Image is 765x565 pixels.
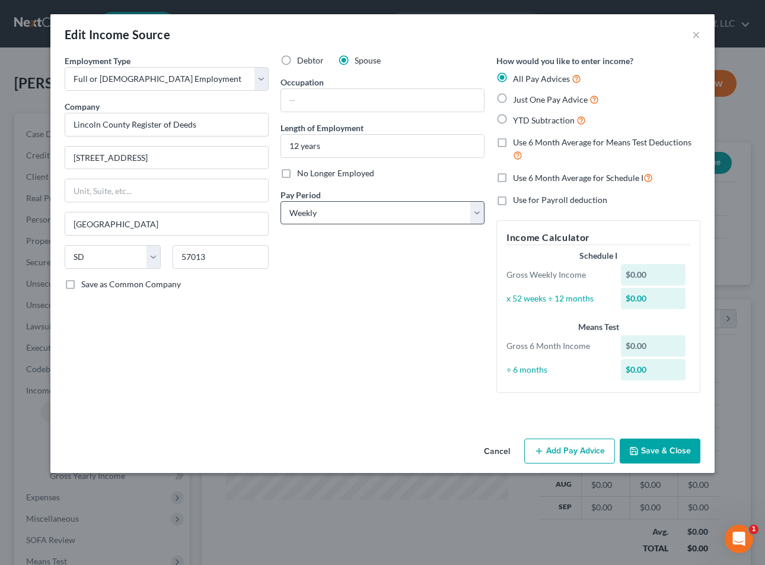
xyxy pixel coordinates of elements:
div: $0.00 [621,264,686,285]
span: Just One Pay Advice [513,94,588,104]
button: × [692,27,700,42]
input: -- [281,89,484,112]
div: x 52 weeks ÷ 12 months [501,293,615,304]
input: Enter zip... [173,245,269,269]
span: Spouse [355,55,381,65]
input: Enter address... [65,147,268,169]
label: Length of Employment [280,122,364,134]
span: Use 6 Month Average for Schedule I [513,173,643,183]
div: $0.00 [621,335,686,357]
span: YTD Subtraction [513,115,575,125]
span: Pay Period [280,190,321,200]
button: Add Pay Advice [524,439,615,464]
div: Gross 6 Month Income [501,340,615,352]
label: Occupation [280,76,324,88]
span: No Longer Employed [297,168,374,178]
span: Use 6 Month Average for Means Test Deductions [513,137,691,147]
div: $0.00 [621,288,686,309]
div: Means Test [506,321,690,333]
div: Gross Weekly Income [501,269,615,281]
input: Unit, Suite, etc... [65,179,268,202]
span: Employment Type [65,56,130,66]
span: Use for Payroll deduction [513,195,607,205]
h5: Income Calculator [506,230,690,245]
div: ÷ 6 months [501,364,615,376]
span: Save as Common Company [81,279,181,289]
span: Debtor [297,55,324,65]
div: $0.00 [621,359,686,380]
input: Search company by name... [65,113,269,137]
span: 1 [749,525,758,534]
input: ex: 2 years [281,135,484,157]
span: Company [65,101,100,112]
div: Edit Income Source [65,26,170,43]
button: Cancel [474,440,519,464]
div: Schedule I [506,250,690,262]
label: How would you like to enter income? [496,55,633,67]
span: All Pay Advices [513,74,570,84]
button: Save & Close [620,439,700,464]
input: Enter city... [65,212,268,235]
iframe: Intercom live chat [725,525,753,553]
